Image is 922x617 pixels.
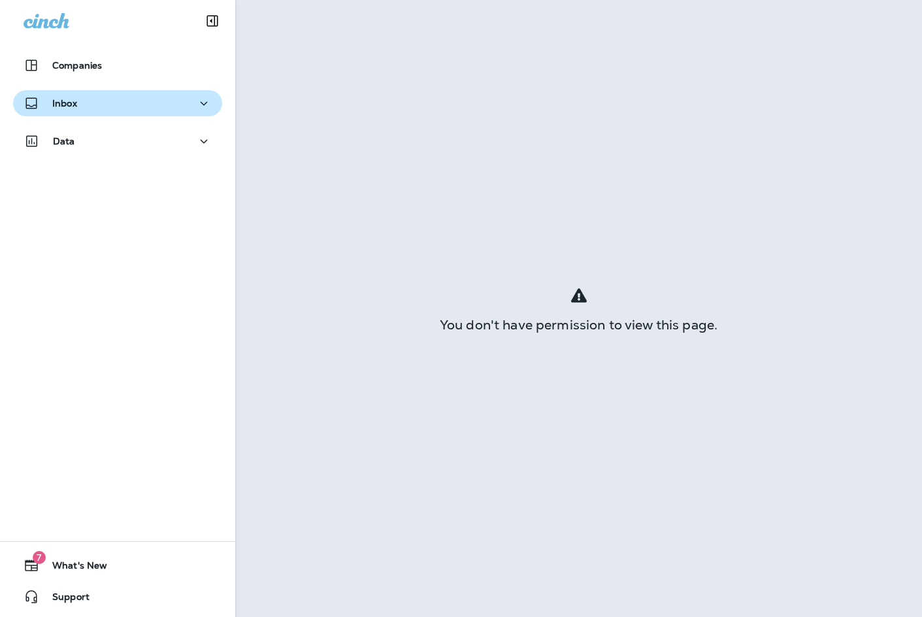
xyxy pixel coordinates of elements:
button: Companies [13,52,222,78]
span: Support [39,592,90,607]
p: Data [53,136,75,146]
button: Data [13,128,222,154]
span: 7 [33,551,46,564]
span: What's New [39,560,107,576]
button: Support [13,584,222,610]
button: Collapse Sidebar [194,8,231,34]
div: You don't have permission to view this page. [235,320,922,330]
button: 7What's New [13,552,222,578]
button: Inbox [13,90,222,116]
p: Inbox [52,98,77,108]
p: Companies [52,60,102,71]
